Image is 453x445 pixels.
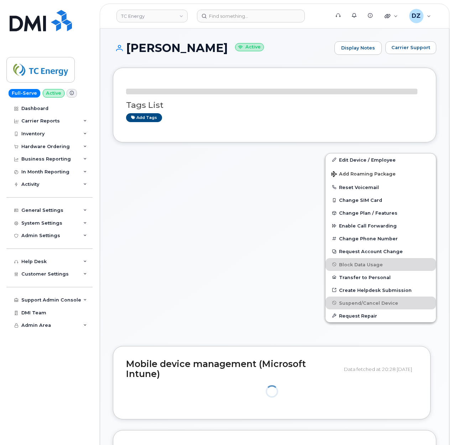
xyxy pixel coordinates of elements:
button: Carrier Support [385,41,436,54]
button: Block Data Usage [326,258,436,271]
button: Suspend/Cancel Device [326,297,436,309]
span: Suspend/Cancel Device [339,300,398,305]
small: Active [235,43,264,51]
button: Change Plan / Features [326,206,436,219]
button: Change Phone Number [326,232,436,245]
a: Add tags [126,113,162,122]
button: Reset Voicemail [326,181,436,194]
span: Change Plan / Features [339,210,397,216]
div: Data fetched at 20:28 [DATE] [344,362,417,376]
span: Add Roaming Package [331,171,396,178]
span: Enable Call Forwarding [339,223,397,229]
span: Carrier Support [391,44,430,51]
button: Request Repair [326,309,436,322]
button: Request Account Change [326,245,436,258]
h3: Tags List [126,101,423,110]
button: Enable Call Forwarding [326,219,436,232]
a: Edit Device / Employee [326,153,436,166]
button: Transfer to Personal [326,271,436,284]
h1: [PERSON_NAME] [113,42,331,54]
a: Display Notes [334,41,382,55]
h2: Mobile device management (Microsoft Intune) [126,359,339,379]
button: Change SIM Card [326,194,436,206]
button: Add Roaming Package [326,166,436,181]
a: Create Helpdesk Submission [326,284,436,297]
